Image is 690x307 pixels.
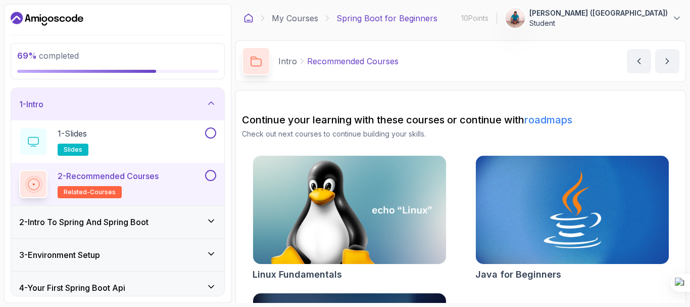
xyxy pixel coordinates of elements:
[243,13,254,23] a: Dashboard
[58,127,87,140] p: 1 - Slides
[307,55,399,67] p: Recommended Courses
[475,268,561,282] h2: Java for Beginners
[505,8,682,28] button: user profile image[PERSON_NAME] ([GEOGRAPHIC_DATA])Student
[64,188,116,196] span: related-courses
[11,206,224,238] button: 2-Intro To Spring And Spring Boot
[11,88,224,120] button: 1-Intro
[19,98,43,110] h3: 1 - Intro
[272,12,318,24] a: My Courses
[242,129,679,139] p: Check out next courses to continue building your skills.
[11,272,224,304] button: 4-Your First Spring Boot Api
[278,55,297,67] p: Intro
[253,155,447,282] a: Linux Fundamentals cardLinux Fundamentals
[253,268,342,282] h2: Linux Fundamentals
[17,51,79,61] span: completed
[19,127,216,156] button: 1-Slidesslides
[242,113,679,127] h2: Continue your learning with these courses or continue with
[64,146,82,154] span: slides
[19,249,100,261] h3: 3 - Environment Setup
[11,11,83,27] a: Dashboard
[627,49,651,73] button: previous content
[529,18,668,28] p: Student
[19,282,125,294] h3: 4 - Your First Spring Boot Api
[476,156,669,264] img: Java for Beginners card
[19,170,216,198] button: 2-Recommended Coursesrelated-courses
[253,156,446,264] img: Linux Fundamentals card
[655,49,679,73] button: next content
[19,216,149,228] h3: 2 - Intro To Spring And Spring Boot
[524,114,572,126] a: roadmaps
[17,51,37,61] span: 69 %
[529,8,668,18] p: [PERSON_NAME] ([GEOGRAPHIC_DATA])
[506,9,525,28] img: user profile image
[336,12,437,24] p: Spring Boot for Beginners
[58,170,159,182] p: 2 - Recommended Courses
[461,13,488,23] p: 10 Points
[475,155,669,282] a: Java for Beginners cardJava for Beginners
[11,239,224,271] button: 3-Environment Setup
